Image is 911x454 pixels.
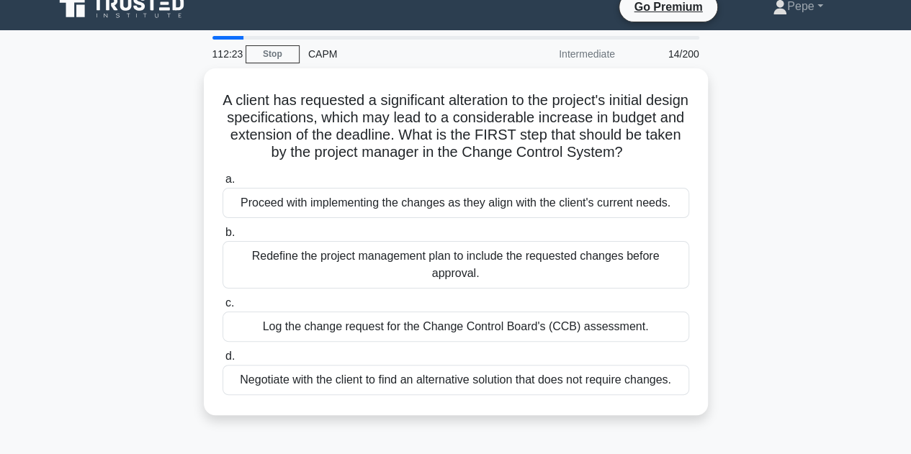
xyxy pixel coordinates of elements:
[624,40,708,68] div: 14/200
[223,365,689,395] div: Negotiate with the client to find an alternative solution that does not require changes.
[225,226,235,238] span: b.
[225,296,234,309] span: c.
[223,188,689,218] div: Proceed with implementing the changes as they align with the client's current needs.
[225,350,235,362] span: d.
[300,40,498,68] div: CAPM
[246,45,300,63] a: Stop
[225,173,235,185] span: a.
[223,241,689,289] div: Redefine the project management plan to include the requested changes before approval.
[204,40,246,68] div: 112:23
[498,40,624,68] div: Intermediate
[221,91,691,162] h5: A client has requested a significant alteration to the project's initial design specifications, w...
[223,312,689,342] div: Log the change request for the Change Control Board's (CCB) assessment.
